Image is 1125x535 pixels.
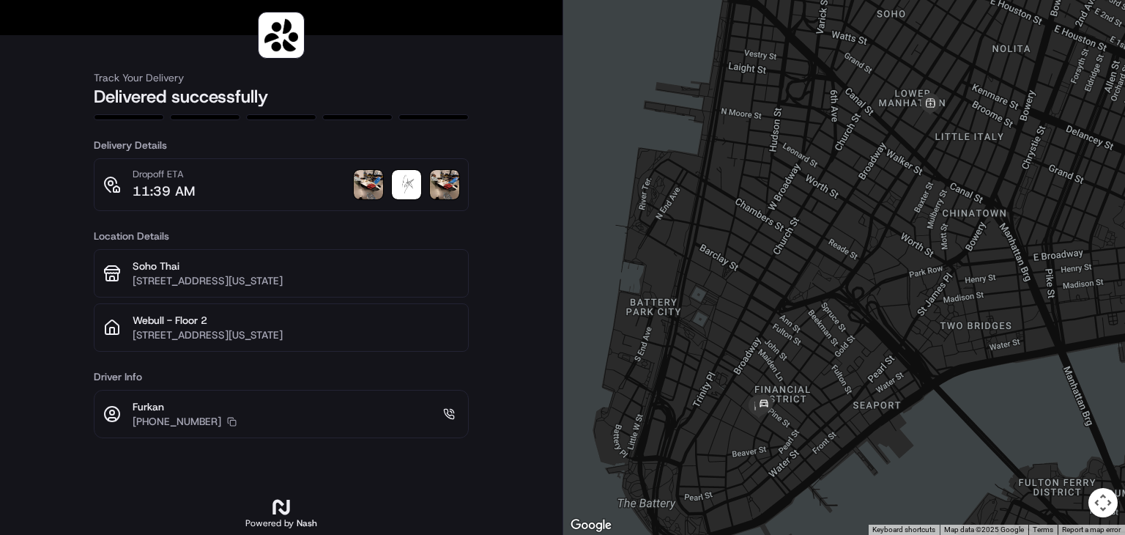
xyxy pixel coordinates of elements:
[1033,525,1053,534] a: Terms (opens in new tab)
[94,229,469,243] h3: Location Details
[94,138,469,152] h3: Delivery Details
[944,525,1024,534] span: Map data ©2025 Google
[133,313,459,328] p: Webull - Floor 2
[133,168,195,181] p: Dropoff ETA
[133,399,237,414] p: Furkan
[261,15,301,55] img: logo-public_tracking_screen-Sharebite-1703187580717.png
[430,170,459,199] img: photo_proof_of_delivery image
[567,516,615,535] a: Open this area in Google Maps (opens a new window)
[94,369,469,384] h3: Driver Info
[94,70,469,85] h3: Track Your Delivery
[133,273,459,288] p: [STREET_ADDRESS][US_STATE]
[297,517,317,529] span: Nash
[133,259,459,273] p: Soho Thai
[354,170,383,199] img: photo_proof_of_delivery image
[245,517,317,529] h2: Powered by
[94,85,469,108] h2: Delivered successfully
[392,170,421,199] img: signature_proof_of_delivery image
[567,516,615,535] img: Google
[872,525,935,535] button: Keyboard shortcuts
[1062,525,1121,534] a: Report a map error
[133,328,459,342] p: [STREET_ADDRESS][US_STATE]
[1088,488,1118,517] button: Map camera controls
[133,414,221,429] p: [PHONE_NUMBER]
[133,181,195,202] p: 11:39 AM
